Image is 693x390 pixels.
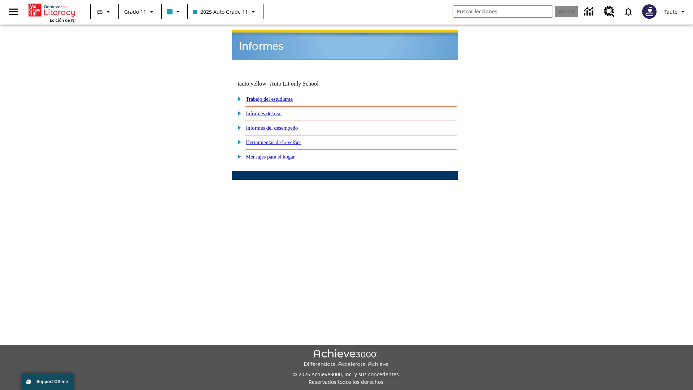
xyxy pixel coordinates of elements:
[190,5,261,18] button: Clase: 2025 Auto Grade 11, Selecciona una clase
[600,2,619,21] a: Centro de recursos, Se abrirá en una pestaña nueva.
[93,5,116,18] button: Lenguaje: ES, Selecciona un idioma
[234,139,241,145] img: plus.gif
[234,124,241,131] img: plus.gif
[246,139,301,145] a: Herramientas de LevelSet
[270,81,319,87] nobr: Auto Lit only School
[97,8,103,16] span: ES
[661,5,690,18] button: Perfil/Configuración
[29,2,75,23] div: Portada
[664,8,677,16] span: Tauto
[246,110,282,116] a: Informes del uso
[638,2,661,21] button: Escoja un nuevo avatar
[246,96,293,102] a: Trabajo del estudiante
[22,373,74,390] button: Support Offline
[619,2,638,21] a: Notificaciones
[237,81,370,87] td: tauto.yellow -
[642,4,657,19] img: Avatar
[453,6,553,17] input: Buscar campo
[193,8,248,16] span: 2025 Auto Grade 11
[121,5,159,18] button: Grado: Grado 11, Elige un grado
[246,154,295,160] a: Mensajes para el hogar
[164,5,185,18] button: El color de la clase es azul claro. Cambiar el color de la clase.
[304,349,389,368] img: Achieve3000 Differentiate Accelerate Achieve
[124,8,146,16] span: Grado 11
[232,30,458,60] img: header
[246,125,298,131] a: Informes del desempeño
[50,17,75,23] span: Edición de NJ
[3,1,24,22] button: Abrir el menú lateral
[234,110,241,116] img: plus.gif
[234,153,241,160] img: plus.gif
[36,379,68,384] span: Support Offline
[580,2,600,22] a: Centro de información
[234,95,241,102] img: plus.gif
